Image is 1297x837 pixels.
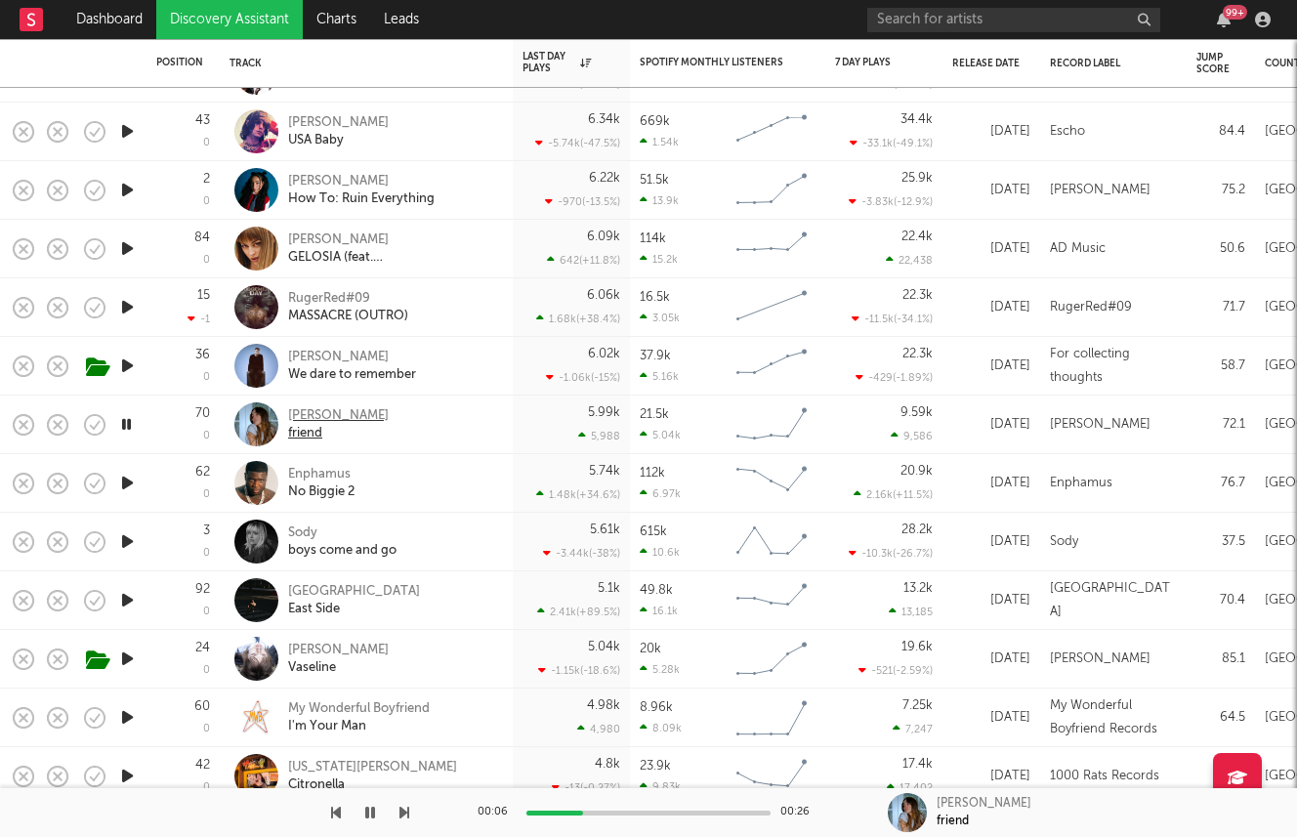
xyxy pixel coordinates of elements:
div: 22,438 [886,254,933,267]
div: How To: Ruin Everything [288,190,435,208]
div: 6.97k [640,487,681,500]
div: [PERSON_NAME] [288,114,389,132]
svg: Chart title [728,693,816,742]
div: 112k [640,467,665,480]
div: [PERSON_NAME] [288,642,389,659]
div: 5.04k [640,429,681,441]
div: [DATE] [952,296,1030,319]
div: [GEOGRAPHIC_DATA] [1050,577,1177,624]
div: 15.2k [640,253,678,266]
div: AD Music [1050,237,1106,261]
div: -3.83k ( -12.9 % ) [849,195,933,208]
div: 6.22k [589,172,620,185]
div: 36 [195,349,210,361]
div: 43 [195,114,210,127]
div: USA Baby [288,132,389,149]
svg: Chart title [728,459,816,508]
div: 69.9 [1196,765,1245,788]
div: 19.6k [901,641,933,653]
div: 0 [203,782,210,793]
div: [PERSON_NAME] [288,173,435,190]
input: Search for artists [867,8,1160,32]
a: [GEOGRAPHIC_DATA]East Side [288,583,420,618]
div: 37.5 [1196,530,1245,554]
div: 0 [203,138,210,148]
div: My Wonderful Boyfriend Records [1050,694,1177,741]
div: 6.09k [587,230,620,243]
div: [PERSON_NAME] [1050,648,1151,671]
div: 51.5k [640,174,669,187]
div: East Side [288,601,420,618]
div: -1.15k ( -18.6 % ) [538,664,620,677]
div: 92 [195,583,210,596]
div: 00:06 [478,801,517,824]
div: 50.6 [1196,237,1245,261]
div: [DATE] [952,179,1030,202]
div: 0 [203,607,210,617]
div: [PERSON_NAME] [937,795,1031,813]
div: 16.1k [640,605,678,617]
a: My Wonderful BoyfriendI'm Your Man [288,700,430,735]
div: 2 [203,173,210,186]
div: -10.3k ( -26.7 % ) [849,547,933,560]
a: [PERSON_NAME]We dare to remember [288,349,416,384]
div: 0 [203,724,210,734]
div: 42 [195,759,210,772]
div: 28.2k [901,523,933,536]
div: 5,988 [578,430,620,442]
svg: Chart title [728,400,816,449]
div: 3.05k [640,312,680,324]
div: 58.7 [1196,355,1245,378]
div: -429 ( -1.89 % ) [856,371,933,384]
div: 5.04k [588,641,620,653]
div: Release Date [952,58,1021,69]
div: Position [156,57,203,68]
div: 1.68k ( +38.4 % ) [536,313,620,325]
div: 70 [195,407,210,420]
div: 17.4k [902,758,933,771]
div: 0 [203,255,210,266]
div: 22.3k [902,348,933,360]
div: -521 ( -2.59 % ) [858,664,933,677]
div: [DATE] [952,355,1030,378]
div: MASSACRE (OUTRO) [288,308,408,325]
div: 22.4k [901,230,933,243]
div: 4.98k [587,699,620,712]
div: Citronella [288,776,457,794]
div: For collecting thoughts [1050,343,1177,390]
div: [US_STATE][PERSON_NAME] [288,759,457,776]
div: I'm Your Man [288,718,430,735]
div: boys come and go [288,542,397,560]
div: 5.61k [590,523,620,536]
div: 615k [640,525,667,538]
div: 15 [197,289,210,302]
div: 7,247 [893,723,933,735]
div: 7 Day Plays [835,57,903,68]
div: [DATE] [952,472,1030,495]
div: Enphamus [1050,472,1112,495]
div: 6.02k [588,348,620,360]
div: 5.99k [588,406,620,419]
div: 9.83k [640,780,681,793]
div: [PERSON_NAME] [288,231,498,249]
div: 0 [203,548,210,559]
svg: Chart title [728,166,816,215]
div: -1.06k ( -15 % ) [546,371,620,384]
div: 642 ( +11.8 % ) [547,254,620,267]
div: 2.16k ( +11.5 % ) [854,488,933,501]
div: Sody [1050,530,1078,554]
div: [DATE] [952,530,1030,554]
div: GELOSIA (feat. [GEOGRAPHIC_DATA]) [288,249,498,267]
div: 62 [195,466,210,479]
div: 4.8k [595,758,620,771]
div: Last Day Plays [523,51,591,74]
div: 23.9k [640,760,671,773]
div: 13.9k [640,194,679,207]
a: [US_STATE][PERSON_NAME]Citronella [288,759,457,794]
a: [PERSON_NAME]friend [288,407,389,442]
div: 71.7 [1196,296,1245,319]
div: [DATE] [952,120,1030,144]
div: [DATE] [952,648,1030,671]
div: Track [230,58,493,69]
svg: Chart title [728,107,816,156]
